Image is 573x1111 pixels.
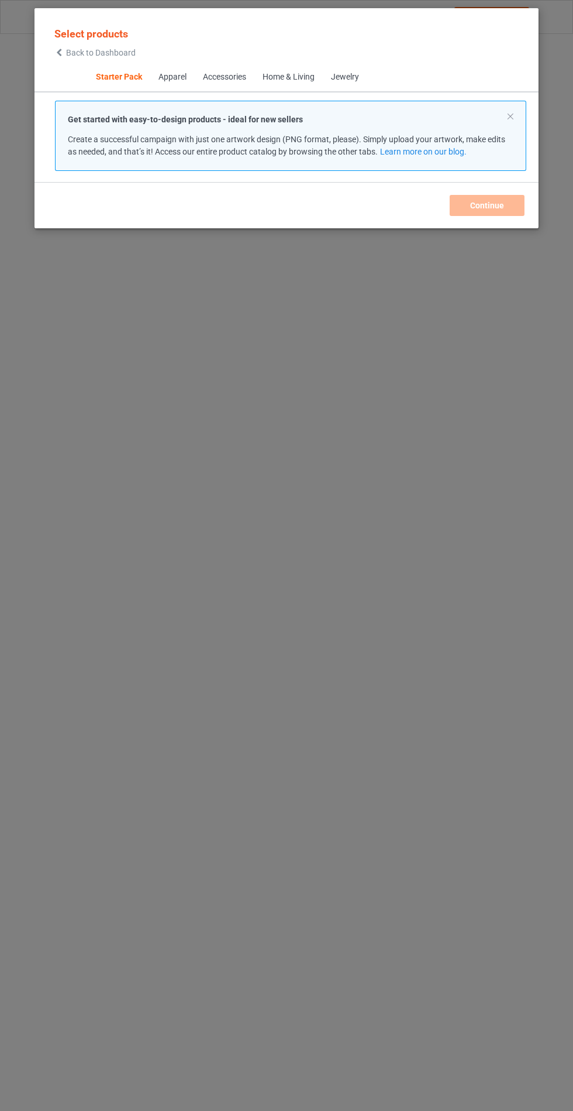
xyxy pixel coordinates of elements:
[158,71,186,83] div: Apparel
[262,71,314,83] div: Home & Living
[54,28,128,40] span: Select products
[330,71,358,83] div: Jewelry
[66,48,136,57] span: Back to Dashboard
[68,135,505,156] span: Create a successful campaign with just one artwork design (PNG format, please). Simply upload you...
[202,71,246,83] div: Accessories
[87,63,150,91] span: Starter Pack
[68,115,303,124] strong: Get started with easy-to-design products - ideal for new sellers
[379,147,466,156] a: Learn more on our blog.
